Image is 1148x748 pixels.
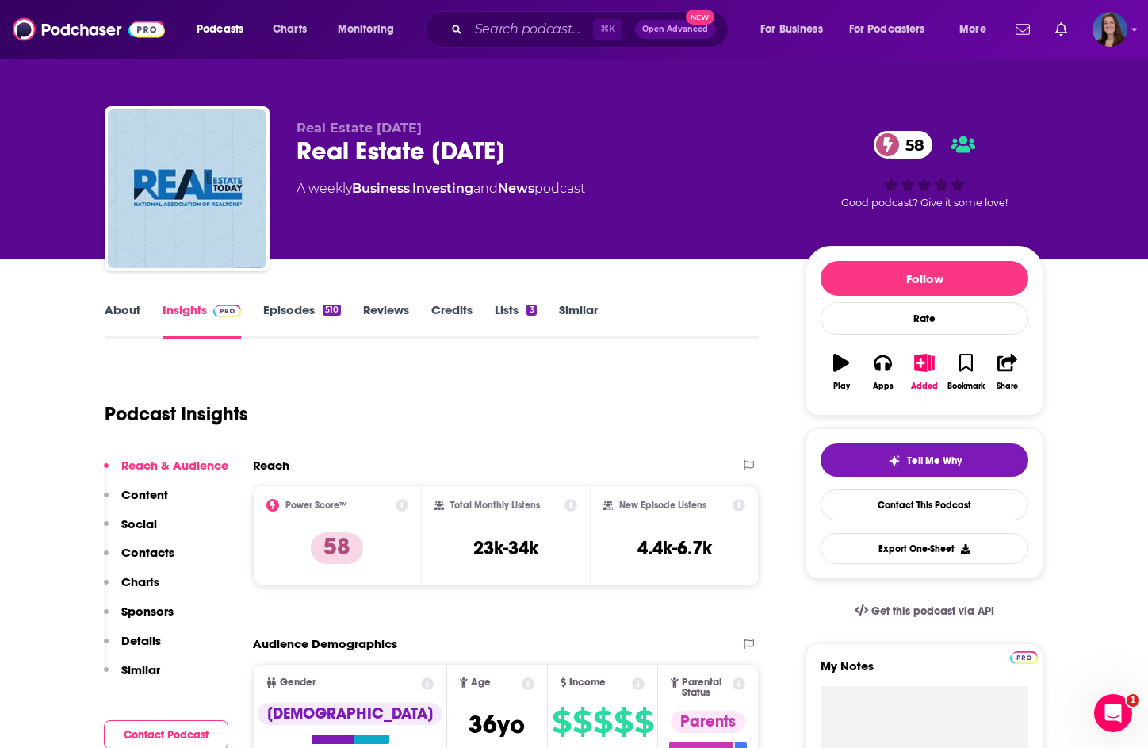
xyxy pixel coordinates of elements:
[1093,12,1127,47] button: Show profile menu
[253,458,289,473] h2: Reach
[833,382,850,391] div: Play
[821,443,1028,477] button: tell me why sparkleTell Me Why
[888,455,901,467] img: tell me why sparkle
[104,545,174,574] button: Contacts
[105,402,248,426] h1: Podcast Insights
[1010,649,1038,664] a: Pro website
[412,181,473,196] a: Investing
[671,711,745,733] div: Parents
[121,662,160,677] p: Similar
[873,382,894,391] div: Apps
[104,662,160,692] button: Similar
[569,677,606,688] span: Income
[821,533,1028,564] button: Export One-Sheet
[273,18,307,40] span: Charts
[311,532,363,564] p: 58
[323,305,341,316] div: 510
[280,677,316,688] span: Gender
[469,709,525,740] span: 36 yo
[253,636,397,651] h2: Audience Demographics
[285,500,347,511] h2: Power Score™
[821,343,862,401] button: Play
[121,604,174,619] p: Sponsors
[839,17,948,42] button: open menu
[682,677,730,698] span: Parental Status
[13,14,165,44] img: Podchaser - Follow, Share and Rate Podcasts
[213,305,241,317] img: Podchaser Pro
[1009,16,1036,43] a: Show notifications dropdown
[121,516,157,531] p: Social
[552,709,571,735] span: $
[907,455,962,467] span: Tell Me Why
[440,11,744,48] div: Search podcasts, credits, & more...
[121,545,174,560] p: Contacts
[121,458,228,473] p: Reach & Audience
[258,703,442,725] div: [DEMOGRAPHIC_DATA]
[637,536,712,560] h3: 4.4k-6.7k
[904,343,945,401] button: Added
[559,302,598,339] a: Similar
[104,604,174,633] button: Sponsors
[635,20,715,39] button: Open AdvancedNew
[1093,12,1127,47] img: User Profile
[1094,694,1132,732] iframe: Intercom live chat
[948,17,1006,42] button: open menu
[821,302,1028,335] div: Rate
[874,131,932,159] a: 58
[642,25,708,33] span: Open Advanced
[862,343,903,401] button: Apps
[469,17,593,42] input: Search podcasts, credits, & more...
[186,17,264,42] button: open menu
[821,489,1028,520] a: Contact This Podcast
[327,17,415,42] button: open menu
[947,382,985,391] div: Bookmark
[871,604,994,618] span: Get this podcast via API
[338,18,394,40] span: Monitoring
[263,302,341,339] a: Episodes510
[572,709,591,735] span: $
[352,181,410,196] a: Business
[619,500,706,511] h2: New Episode Listens
[1049,16,1073,43] a: Show notifications dropdown
[821,658,1028,686] label: My Notes
[121,633,161,648] p: Details
[634,709,653,735] span: $
[945,343,986,401] button: Bookmark
[197,18,243,40] span: Podcasts
[749,17,843,42] button: open menu
[1010,651,1038,664] img: Podchaser Pro
[450,500,540,511] h2: Total Monthly Listens
[997,382,1018,391] div: Share
[987,343,1028,401] button: Share
[686,10,714,25] span: New
[842,592,1007,631] a: Get this podcast via API
[890,131,932,159] span: 58
[104,516,157,546] button: Social
[431,302,473,339] a: Credits
[959,18,986,40] span: More
[1127,694,1139,707] span: 1
[105,302,140,339] a: About
[121,574,159,589] p: Charts
[841,197,1008,209] span: Good podcast? Give it some love!
[806,121,1043,219] div: 58Good podcast? Give it some love!
[410,181,412,196] span: ,
[108,109,266,268] img: Real Estate Today
[297,121,422,136] span: Real Estate [DATE]
[104,574,159,604] button: Charts
[104,633,161,662] button: Details
[104,487,168,516] button: Content
[1093,12,1127,47] span: Logged in as emmadonovan
[593,709,612,735] span: $
[498,181,534,196] a: News
[526,305,536,316] div: 3
[911,382,938,391] div: Added
[471,677,491,688] span: Age
[821,261,1028,296] button: Follow
[297,179,585,198] div: A weekly podcast
[849,18,925,40] span: For Podcasters
[495,302,536,339] a: Lists3
[121,487,168,502] p: Content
